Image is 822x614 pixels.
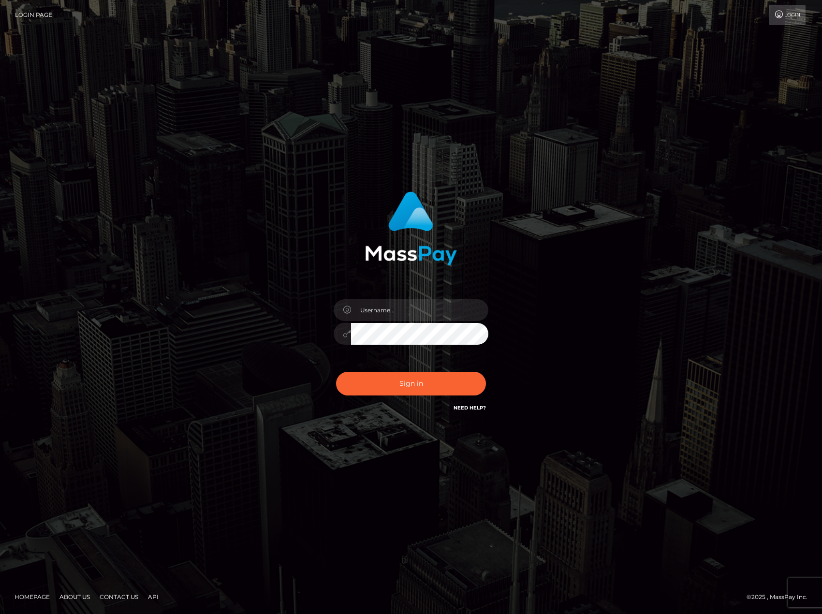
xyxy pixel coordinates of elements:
[769,5,806,25] a: Login
[144,589,162,604] a: API
[56,589,94,604] a: About Us
[747,592,815,602] div: © 2025 , MassPay Inc.
[365,191,457,265] img: MassPay Login
[351,299,488,321] input: Username...
[11,589,54,604] a: Homepage
[15,5,52,25] a: Login Page
[454,405,486,411] a: Need Help?
[336,372,486,395] button: Sign in
[96,589,142,604] a: Contact Us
